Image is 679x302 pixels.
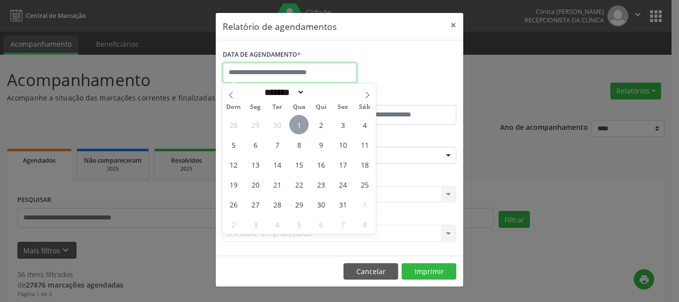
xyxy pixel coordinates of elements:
[355,135,374,154] span: Outubro 11, 2025
[342,90,456,105] label: ATÉ
[289,195,309,214] span: Outubro 29, 2025
[224,135,243,154] span: Outubro 5, 2025
[332,104,354,110] span: Sex
[289,115,309,134] span: Outubro 1, 2025
[355,175,374,194] span: Outubro 25, 2025
[246,195,265,214] span: Outubro 27, 2025
[355,214,374,234] span: Novembro 8, 2025
[261,87,305,98] select: Month
[289,155,309,174] span: Outubro 15, 2025
[246,175,265,194] span: Outubro 20, 2025
[343,263,398,280] button: Cancelar
[266,104,288,110] span: Ter
[246,115,265,134] span: Setembro 29, 2025
[333,155,352,174] span: Outubro 17, 2025
[288,104,310,110] span: Qua
[245,104,266,110] span: Seg
[289,135,309,154] span: Outubro 8, 2025
[246,135,265,154] span: Outubro 6, 2025
[333,214,352,234] span: Novembro 7, 2025
[224,175,243,194] span: Outubro 19, 2025
[354,104,376,110] span: Sáb
[224,214,243,234] span: Novembro 2, 2025
[355,115,374,134] span: Outubro 4, 2025
[333,175,352,194] span: Outubro 24, 2025
[267,115,287,134] span: Setembro 30, 2025
[289,214,309,234] span: Novembro 5, 2025
[311,115,331,134] span: Outubro 2, 2025
[223,20,337,33] h5: Relatório de agendamentos
[355,195,374,214] span: Novembro 1, 2025
[310,104,332,110] span: Qui
[223,104,245,110] span: Dom
[289,175,309,194] span: Outubro 22, 2025
[246,155,265,174] span: Outubro 13, 2025
[333,195,352,214] span: Outubro 31, 2025
[443,13,463,37] button: Close
[311,214,331,234] span: Novembro 6, 2025
[267,135,287,154] span: Outubro 7, 2025
[246,214,265,234] span: Novembro 3, 2025
[355,155,374,174] span: Outubro 18, 2025
[267,175,287,194] span: Outubro 21, 2025
[223,47,301,63] label: DATA DE AGENDAMENTO
[267,155,287,174] span: Outubro 14, 2025
[311,195,331,214] span: Outubro 30, 2025
[267,214,287,234] span: Novembro 4, 2025
[224,195,243,214] span: Outubro 26, 2025
[311,155,331,174] span: Outubro 16, 2025
[224,155,243,174] span: Outubro 12, 2025
[267,195,287,214] span: Outubro 28, 2025
[402,263,456,280] button: Imprimir
[311,135,331,154] span: Outubro 9, 2025
[333,115,352,134] span: Outubro 3, 2025
[224,115,243,134] span: Setembro 28, 2025
[305,87,338,98] input: Year
[333,135,352,154] span: Outubro 10, 2025
[311,175,331,194] span: Outubro 23, 2025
